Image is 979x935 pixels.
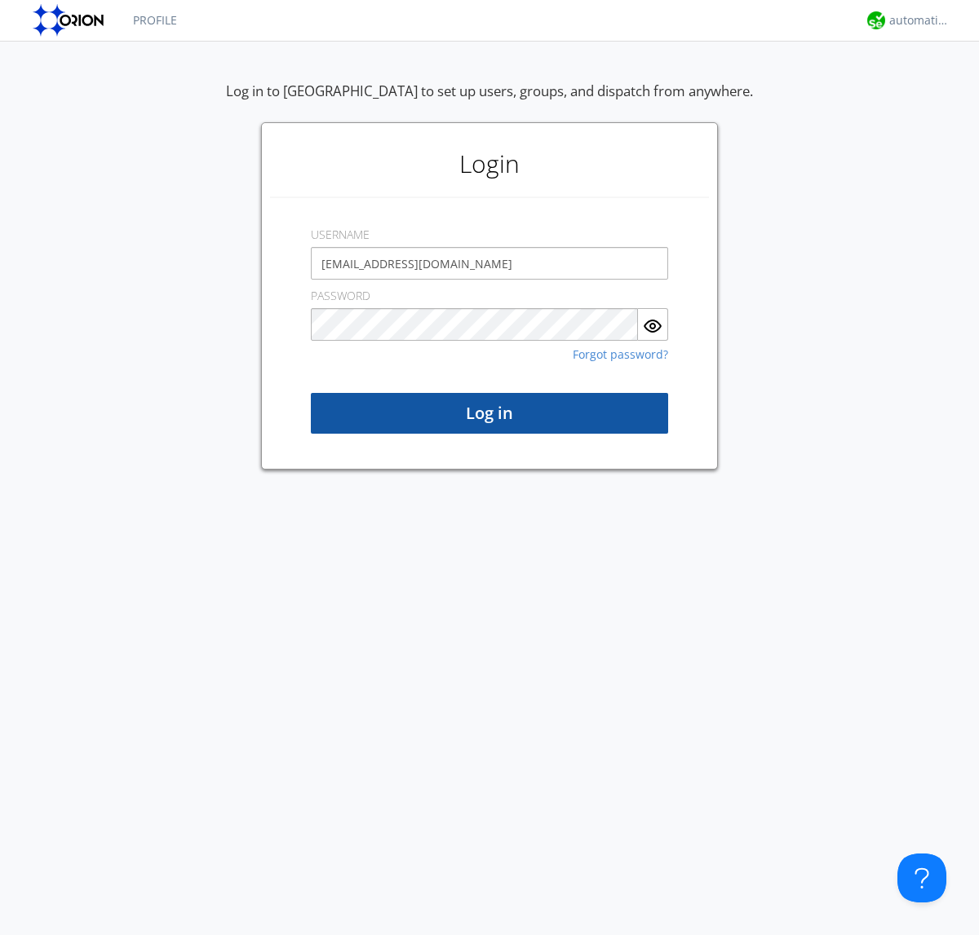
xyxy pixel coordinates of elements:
button: Log in [311,393,668,434]
div: Log in to [GEOGRAPHIC_DATA] to set up users, groups, and dispatch from anywhere. [226,82,753,122]
a: Forgot password? [573,349,668,360]
iframe: Toggle Customer Support [897,853,946,902]
button: Show Password [638,308,668,341]
label: PASSWORD [311,288,370,304]
img: orion-labs-logo.svg [33,4,109,37]
h1: Login [270,131,709,196]
img: eye.svg [643,316,662,336]
label: USERNAME [311,227,370,243]
div: automation+atlas [889,12,950,29]
input: Password [311,308,638,341]
img: d2d01cd9b4174d08988066c6d424eccd [867,11,885,29]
